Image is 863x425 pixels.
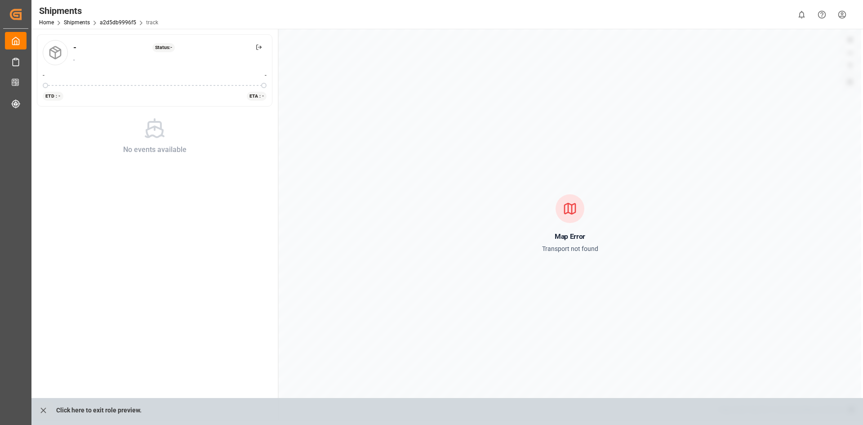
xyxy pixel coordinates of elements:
[48,72,59,79] img: Netherlands
[123,144,187,155] div: No events available
[39,4,158,18] div: Shipments
[73,56,267,64] div: -
[792,4,812,25] button: show 0 new notifications
[34,402,53,419] button: close role preview
[265,71,267,80] span: -
[152,43,175,52] div: Status: -
[43,92,63,101] div: ETD : -
[542,243,598,255] p: Transport not found
[100,19,136,26] a: a2d5db9996f5
[43,71,44,80] span: -
[555,229,585,244] h2: Map Error
[247,92,267,101] div: ETA : -
[64,19,90,26] a: Shipments
[39,19,54,26] a: Home
[73,41,76,54] div: -
[812,4,832,25] button: Help Center
[56,402,142,419] p: Click here to exit role preview.
[250,72,261,79] img: Netherlands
